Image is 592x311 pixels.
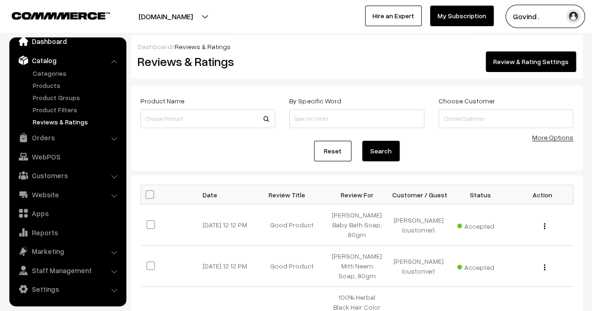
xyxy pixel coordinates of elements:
[566,9,580,23] img: user
[30,105,123,115] a: Product Filters
[12,148,123,165] a: WebPOS
[264,185,326,204] th: Review Title
[505,5,585,28] button: Govind .
[512,185,573,204] th: Action
[30,80,123,90] a: Products
[314,141,351,161] a: Reset
[430,6,494,26] a: My Subscription
[12,243,123,260] a: Marketing
[264,204,326,246] td: Good Product
[362,141,400,161] button: Search
[106,5,226,28] button: [DOMAIN_NAME]
[12,281,123,297] a: Settings
[12,52,123,69] a: Catalog
[138,42,576,51] div: /
[12,186,123,203] a: Website
[203,185,264,204] th: Date
[457,260,504,272] span: Accepted
[12,12,110,19] img: COMMMERCE
[326,246,388,287] td: [PERSON_NAME] Mitti Neem Soap, 80gm
[12,205,123,222] a: Apps
[30,117,123,127] a: Reviews & Ratings
[457,219,504,231] span: Accepted
[402,226,435,234] span: (customer)
[450,185,512,204] th: Status
[12,262,123,279] a: Staff Management
[203,246,264,287] td: [DATE] 12:12 PM
[365,6,422,26] a: Hire an Expert
[12,33,123,50] a: Dashboard
[12,9,94,21] a: COMMMERCE
[203,204,264,246] td: [DATE] 12:12 PM
[289,96,341,106] label: By Specific Word
[532,133,573,141] a: More Options
[30,93,123,102] a: Product Groups
[140,109,275,128] input: Choose Product
[12,167,123,184] a: Customers
[486,51,576,72] a: Review & Rating Settings
[264,246,326,287] td: Good Product
[326,185,388,204] th: Review For
[138,43,172,51] a: Dashboard
[402,267,435,275] span: (customer)
[544,223,545,229] img: Menu
[326,204,388,246] td: [PERSON_NAME] Baby Bath Soap, 80gm
[175,43,231,51] span: Reviews & Ratings
[439,109,573,128] input: Choose Customer
[12,129,123,146] a: Orders
[388,185,450,204] th: Customer / Guest
[388,246,450,287] td: [PERSON_NAME]
[289,109,424,128] input: Specific Word
[140,96,184,106] label: Product Name
[30,68,123,78] a: Categories
[138,54,274,69] h2: Reviews & Ratings
[544,264,545,270] img: Menu
[439,96,495,106] label: Choose Customer
[388,204,450,246] td: [PERSON_NAME]
[12,224,123,241] a: Reports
